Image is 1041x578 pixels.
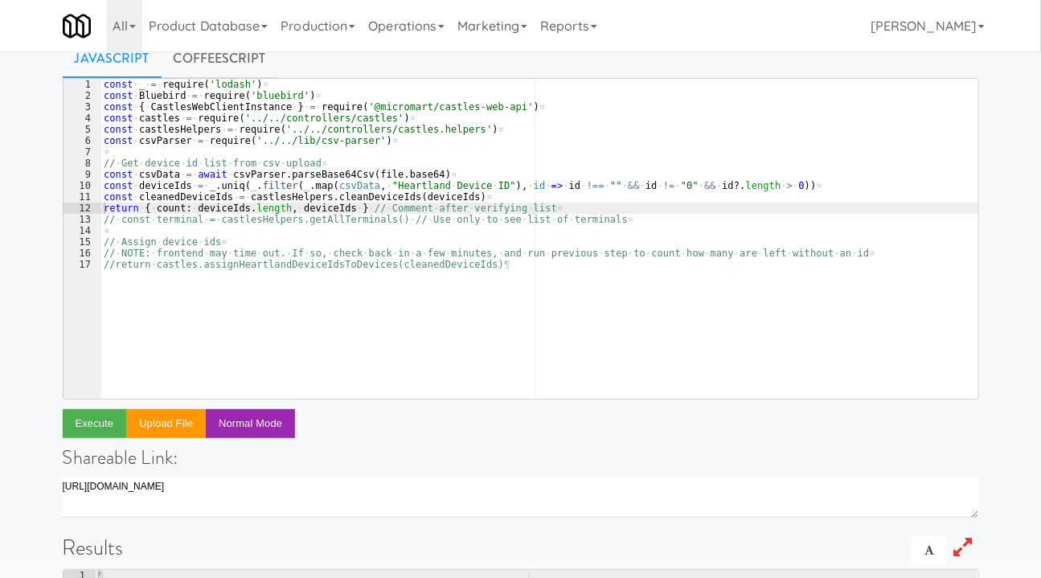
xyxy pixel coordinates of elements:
[64,214,101,225] div: 13
[64,180,101,191] div: 10
[64,169,101,180] div: 9
[126,409,206,438] button: Upload file
[64,146,101,158] div: 7
[64,124,101,135] div: 5
[64,191,101,203] div: 11
[63,12,91,40] img: Micromart
[64,259,101,270] div: 17
[64,236,101,248] div: 15
[64,248,101,259] div: 16
[63,39,162,79] a: Javascript
[64,79,101,90] div: 1
[64,90,101,101] div: 2
[63,447,979,468] h4: Shareable Link:
[63,536,979,560] h1: Results
[206,409,295,438] button: Normal Mode
[64,101,101,113] div: 3
[64,203,101,214] div: 12
[64,113,101,124] div: 4
[64,135,101,146] div: 6
[63,409,127,438] button: Execute
[64,225,101,236] div: 14
[64,158,101,169] div: 8
[162,39,278,79] a: CoffeeScript
[63,478,979,518] textarea: lorem://ipsumdo.sitametco.adi/elitsed?doei=T1IncIDiD05utlABorEet9DoloReMa9aLi4Eni%1AdMiNIMvEnIamQ...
